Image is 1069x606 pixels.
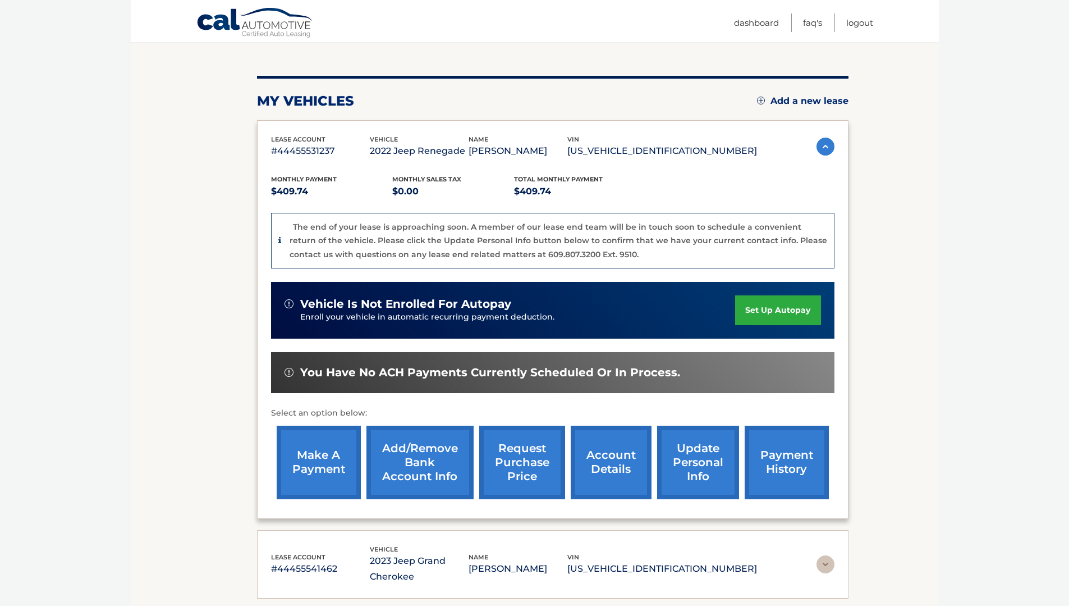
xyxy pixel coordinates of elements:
p: 2023 Jeep Grand Cherokee [370,553,469,585]
a: request purchase price [479,426,565,499]
p: Select an option below: [271,407,834,420]
a: payment history [745,426,829,499]
a: account details [571,426,652,499]
span: name [469,553,488,561]
p: [US_VEHICLE_IDENTIFICATION_NUMBER] [567,561,757,577]
span: You have no ACH payments currently scheduled or in process. [300,366,680,380]
img: alert-white.svg [285,299,293,308]
p: The end of your lease is approaching soon. A member of our lease end team will be in touch soon t... [290,222,827,259]
p: #44455541462 [271,561,370,577]
span: vin [567,135,579,143]
p: Enroll your vehicle in automatic recurring payment deduction. [300,311,736,323]
p: #44455531237 [271,143,370,159]
p: [PERSON_NAME] [469,143,567,159]
a: Add/Remove bank account info [366,426,474,499]
span: Monthly Payment [271,175,337,183]
span: Monthly sales Tax [392,175,461,183]
span: vehicle is not enrolled for autopay [300,297,511,311]
a: make a payment [277,426,361,499]
p: $409.74 [271,184,393,199]
a: FAQ's [803,13,822,32]
p: [PERSON_NAME] [469,561,567,577]
span: Total Monthly Payment [514,175,603,183]
p: $0.00 [392,184,514,199]
a: update personal info [657,426,739,499]
span: lease account [271,553,325,561]
span: vehicle [370,545,398,553]
img: alert-white.svg [285,368,293,377]
span: lease account [271,135,325,143]
h2: my vehicles [257,93,354,110]
a: Cal Automotive [196,7,314,40]
a: Add a new lease [757,95,848,107]
p: $409.74 [514,184,636,199]
span: vin [567,553,579,561]
span: name [469,135,488,143]
img: add.svg [757,97,765,104]
img: accordion-rest.svg [816,555,834,573]
img: accordion-active.svg [816,138,834,156]
a: set up autopay [735,295,820,325]
span: vehicle [370,135,398,143]
a: Logout [846,13,873,32]
a: Dashboard [734,13,779,32]
p: [US_VEHICLE_IDENTIFICATION_NUMBER] [567,143,757,159]
p: 2022 Jeep Renegade [370,143,469,159]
